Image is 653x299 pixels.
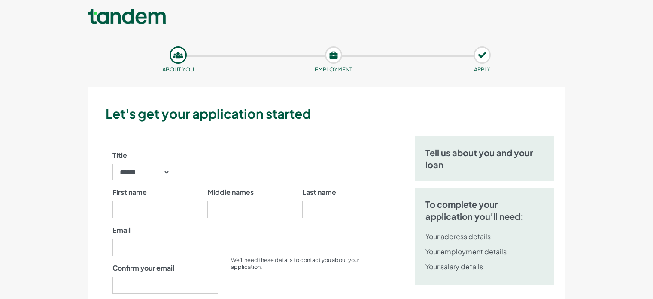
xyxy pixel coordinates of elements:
h5: Tell us about you and your loan [425,147,544,171]
small: Employment [315,66,352,73]
small: APPLY [474,66,490,73]
label: Title [112,150,127,160]
li: Your employment details [425,244,544,259]
h5: To complete your application you’ll need: [425,198,544,222]
label: Middle names [207,187,254,197]
h3: Let's get your application started [106,105,562,123]
small: We’ll need these details to contact you about your application. [231,256,359,270]
label: Confirm your email [112,263,174,273]
label: Email [112,225,131,235]
label: First name [112,187,147,197]
small: About you [162,66,194,73]
li: Your address details [425,229,544,244]
li: Your salary details [425,259,544,274]
label: Last name [302,187,336,197]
